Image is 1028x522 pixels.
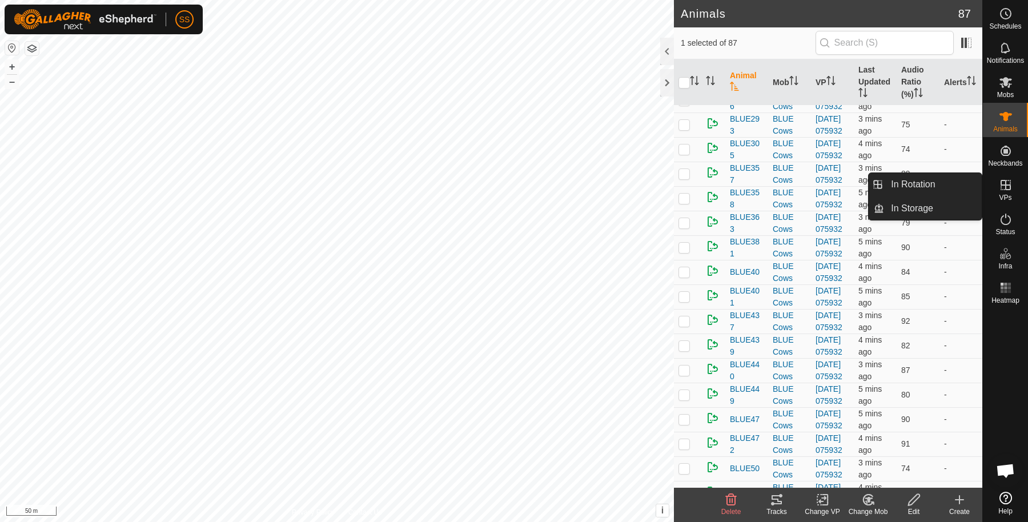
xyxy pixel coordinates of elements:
[816,139,842,160] a: [DATE] 075932
[816,409,842,430] a: [DATE] 075932
[998,263,1012,270] span: Infra
[816,90,842,111] a: [DATE] 075932
[706,166,720,179] img: returning on
[987,57,1024,64] span: Notifications
[730,211,764,235] span: BLUE363
[858,483,882,504] span: 8 Sept 2025, 6:44 pm
[725,59,768,106] th: Animal
[858,90,868,99] p-sorticon: Activate to sort
[897,59,939,106] th: Audio Ratio (%)
[858,188,882,209] span: 8 Sept 2025, 6:43 pm
[730,432,764,456] span: BLUE472
[730,334,764,358] span: BLUE439
[939,137,982,162] td: -
[773,359,806,383] div: BLUE Cows
[884,197,982,220] a: In Storage
[816,212,842,234] a: [DATE] 075932
[5,60,19,74] button: +
[858,384,882,405] span: 8 Sept 2025, 6:43 pm
[939,235,982,260] td: -
[706,411,720,425] img: returning on
[179,14,190,26] span: SS
[816,31,954,55] input: Search (S)
[858,335,882,356] span: 8 Sept 2025, 6:44 pm
[773,187,806,211] div: BLUE Cows
[730,187,764,211] span: BLUE358
[939,407,982,432] td: -
[901,120,910,129] span: 75
[754,507,800,517] div: Tracks
[706,313,720,327] img: returning on
[706,215,720,228] img: returning on
[869,197,982,220] li: In Storage
[858,360,882,381] span: 8 Sept 2025, 6:45 pm
[816,286,842,307] a: [DATE] 075932
[773,260,806,284] div: BLUE Cows
[901,366,910,375] span: 87
[939,432,982,456] td: -
[773,162,806,186] div: BLUE Cows
[845,507,891,517] div: Change Mob
[858,286,882,307] span: 8 Sept 2025, 6:44 pm
[858,458,882,479] span: 8 Sept 2025, 6:45 pm
[773,457,806,481] div: BLUE Cows
[816,384,842,405] a: [DATE] 075932
[901,464,910,473] span: 74
[891,507,937,517] div: Edit
[901,218,910,227] span: 79
[706,460,720,474] img: returning on
[939,383,982,407] td: -
[706,338,720,351] img: returning on
[773,211,806,235] div: BLUE Cows
[998,508,1013,515] span: Help
[937,507,982,517] div: Create
[858,114,882,135] span: 8 Sept 2025, 6:45 pm
[773,408,806,432] div: BLUE Cows
[999,194,1011,201] span: VPs
[730,113,764,137] span: BLUE293
[706,78,715,87] p-sorticon: Activate to sort
[816,311,842,332] a: [DATE] 075932
[939,358,982,383] td: -
[730,383,764,407] span: BLUE449
[773,285,806,309] div: BLUE Cows
[939,481,982,505] td: -
[901,292,910,301] span: 85
[901,243,910,252] span: 90
[681,7,958,21] h2: Animals
[5,41,19,55] button: Reset Map
[730,285,764,309] span: BLUE401
[5,75,19,89] button: –
[768,59,811,106] th: Mob
[816,262,842,283] a: [DATE] 075932
[869,173,982,196] li: In Rotation
[800,507,845,517] div: Change VP
[958,5,971,22] span: 87
[292,507,335,517] a: Privacy Policy
[816,237,842,258] a: [DATE] 075932
[816,433,842,455] a: [DATE] 075932
[816,360,842,381] a: [DATE] 075932
[730,413,760,425] span: BLUE47
[901,267,910,276] span: 84
[901,341,910,350] span: 82
[939,113,982,137] td: -
[997,91,1014,98] span: Mobs
[773,138,806,162] div: BLUE Cows
[816,163,842,184] a: [DATE] 075932
[773,481,806,505] div: BLUE Cows
[939,309,982,334] td: -
[891,202,933,215] span: In Storage
[858,212,882,234] span: 8 Sept 2025, 6:45 pm
[706,117,720,130] img: returning on
[706,141,720,155] img: returning on
[811,59,854,106] th: VP
[730,138,764,162] span: BLUE305
[901,390,910,399] span: 80
[706,485,720,499] img: returning on
[730,266,760,278] span: BLUE40
[773,113,806,137] div: BLUE Cows
[967,78,976,87] p-sorticon: Activate to sort
[730,236,764,260] span: BLUE381
[14,9,156,30] img: Gallagher Logo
